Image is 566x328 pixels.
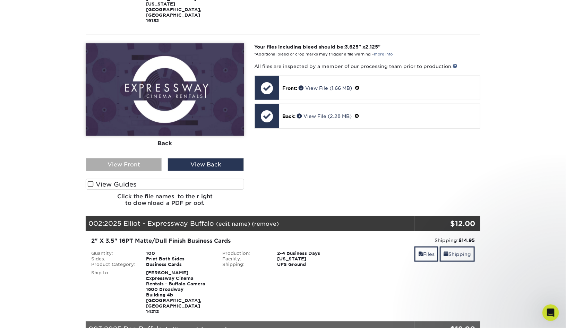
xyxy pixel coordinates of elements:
span: 2025 Elliot - Expressway Buffalo [104,219,214,227]
span: files [418,251,423,257]
p: All files are inspected by a member of our processing team prior to production. [255,63,480,70]
div: Product Category: [86,262,141,267]
span: Front: [283,85,298,91]
iframe: Intercom live chat [542,304,559,321]
div: View Front [86,158,162,171]
div: 002: [86,216,414,231]
div: Shipping: [217,262,272,267]
strong: Your files including bleed should be: " x " [255,44,381,50]
div: Sides: [86,256,141,262]
span: 3.625 [345,44,359,50]
span: 2.125 [366,44,378,50]
h6: Click the file names to the right to download a PDF proof. [86,193,244,212]
div: $12.00 [414,218,475,229]
strong: $14.95 [458,238,475,243]
span: Back: [283,113,296,119]
div: Business Cards [141,262,217,267]
a: View File (1.66 MB) [299,85,352,91]
label: View Guides [86,179,244,190]
div: [US_STATE] [272,256,349,262]
div: Quantity: [86,251,141,256]
div: 2-4 Business Days [272,251,349,256]
a: (remove) [252,221,279,227]
div: Facility: [217,256,272,262]
a: (edit name) [216,221,250,227]
div: Print Both Sides [141,256,217,262]
div: 2" X 3.5" 16PT Matte/Dull Finish Business Cards [91,237,343,245]
a: more info [374,52,393,57]
strong: [PERSON_NAME] Expressway Cinema Rentals - Buffalo Camera 1800 Broadway Building 4b [GEOGRAPHIC_DA... [146,270,205,314]
div: View Back [168,158,243,171]
small: *Additional bleed or crop marks may trigger a file warning – [255,52,393,57]
div: Ship to: [86,270,141,314]
div: Back [86,136,244,151]
div: 100 [141,251,217,256]
div: UPS Ground [272,262,349,267]
span: shipping [444,251,448,257]
a: View File (2.28 MB) [297,113,352,119]
div: Shipping: [354,237,475,244]
a: Files [414,247,438,261]
a: Shipping [440,247,475,261]
div: Production: [217,251,272,256]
